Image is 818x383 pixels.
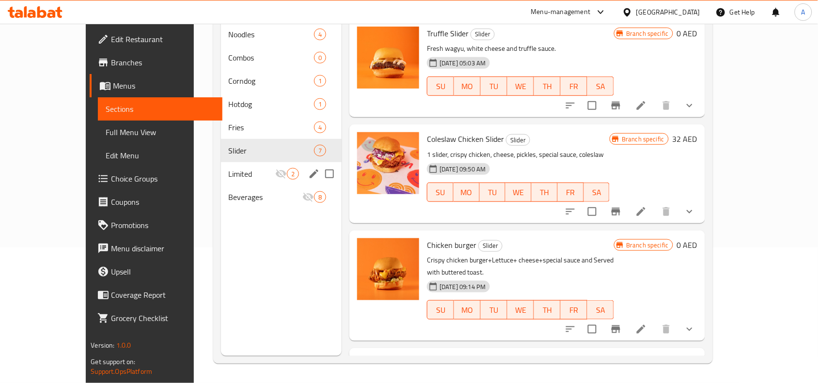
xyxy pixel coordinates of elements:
[582,201,602,222] span: Select to update
[604,318,628,341] button: Branch-specific-item
[673,132,697,146] h6: 32 AED
[558,183,584,202] button: FR
[559,200,582,223] button: sort-choices
[111,289,215,301] span: Coverage Report
[684,323,695,335] svg: Show Choices
[678,318,701,341] button: show more
[511,303,530,317] span: WE
[587,77,614,96] button: SA
[565,303,583,317] span: FR
[587,300,614,320] button: SA
[618,135,668,144] span: Branch specific
[436,282,489,291] span: [DATE] 09:14 PM
[427,300,454,320] button: SU
[229,122,315,133] div: Fries
[111,173,215,184] span: Choice Groups
[302,191,314,203] svg: Inactive section
[314,75,326,87] div: items
[559,318,582,341] button: sort-choices
[511,79,530,93] span: WE
[485,303,503,317] span: TU
[111,196,215,208] span: Coupons
[604,94,628,117] button: Branch-specific-item
[315,123,326,132] span: 4
[454,183,480,202] button: MO
[431,185,450,199] span: SU
[90,28,222,51] a: Edit Restaurant
[427,43,614,55] p: Fresh wagyu, white cheese and truffle sauce.
[221,46,342,69] div: Combos0
[678,94,701,117] button: show more
[315,146,326,155] span: 7
[229,145,315,156] span: Slider
[229,75,315,87] span: Corndog
[111,33,215,45] span: Edit Restaurant
[221,69,342,92] div: Corndog1
[427,355,462,370] span: Beef Slider
[458,303,477,317] span: MO
[314,98,326,110] div: items
[90,260,222,283] a: Upsell
[677,238,697,252] h6: 0 AED
[454,77,481,96] button: MO
[458,79,477,93] span: MO
[481,300,507,320] button: TU
[221,23,342,46] div: Noodles4
[221,19,342,213] nav: Menu sections
[509,185,528,199] span: WE
[427,254,614,278] p: Crispy chicken burger+Lettuce+ cheese+special sauce and Served with buttered toast.
[538,79,557,93] span: TH
[98,144,222,167] a: Edit Menu
[636,7,700,17] div: [GEOGRAPHIC_DATA]
[535,185,554,199] span: TH
[314,191,326,203] div: items
[427,26,469,41] span: Truffle Slider
[315,193,326,202] span: 8
[684,206,695,217] svg: Show Choices
[427,238,476,252] span: Chicken burger
[427,183,454,202] button: SU
[484,185,502,199] span: TU
[106,126,215,138] span: Full Menu View
[588,185,606,199] span: SA
[538,303,557,317] span: TH
[90,283,222,306] a: Coverage Report
[506,135,530,146] span: Slider
[561,300,587,320] button: FR
[221,185,342,209] div: Beverages8
[98,97,222,121] a: Sections
[457,185,476,199] span: MO
[684,100,695,111] svg: Show Choices
[478,240,503,252] div: Slider
[221,139,342,162] div: Slider7
[622,241,672,250] span: Branch specific
[505,183,532,202] button: WE
[604,200,628,223] button: Branch-specific-item
[454,300,481,320] button: MO
[287,169,299,179] span: 2
[111,266,215,277] span: Upsell
[479,240,502,251] span: Slider
[480,183,506,202] button: TU
[98,121,222,144] a: Full Menu View
[314,122,326,133] div: items
[229,29,315,40] span: Noodles
[561,77,587,96] button: FR
[357,27,419,89] img: Truffle Slider
[90,167,222,190] a: Choice Groups
[314,52,326,63] div: items
[90,51,222,74] a: Branches
[91,365,152,378] a: Support.OpsPlatform
[314,29,326,40] div: items
[562,185,580,199] span: FR
[90,306,222,330] a: Grocery Checklist
[582,319,602,339] span: Select to update
[287,168,299,180] div: items
[106,150,215,161] span: Edit Menu
[111,243,215,254] span: Menu disclaimer
[436,165,489,174] span: [DATE] 09:50 AM
[635,100,647,111] a: Edit menu item
[531,6,591,18] div: Menu-management
[635,206,647,217] a: Edit menu item
[506,134,530,146] div: Slider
